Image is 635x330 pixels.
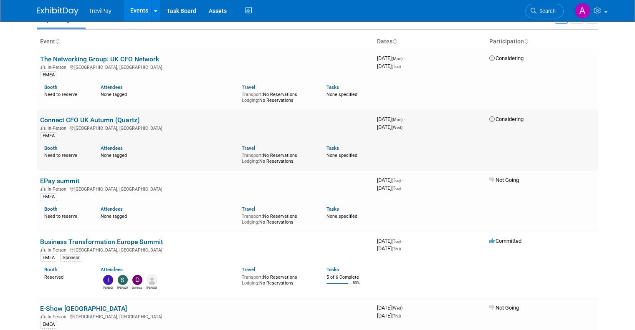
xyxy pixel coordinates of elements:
[377,185,401,191] span: [DATE]
[89,8,111,14] span: TreviPay
[40,305,127,312] a: E-Show [GEOGRAPHIC_DATA]
[147,285,157,290] div: Martha Salinas
[489,305,519,311] span: Not Going
[48,247,69,253] span: In-Person
[404,116,405,122] span: -
[40,185,370,192] div: [GEOGRAPHIC_DATA], [GEOGRAPHIC_DATA]
[402,238,403,244] span: -
[242,84,255,90] a: Travel
[374,35,486,49] th: Dates
[44,206,57,212] a: Booth
[44,90,88,98] div: Need to reserve
[524,38,528,45] a: Sort by Participation Type
[392,38,397,45] a: Sort by Start Date
[242,145,255,151] a: Travel
[242,267,255,272] a: Travel
[101,267,123,272] a: Attendees
[40,246,370,253] div: [GEOGRAPHIC_DATA], [GEOGRAPHIC_DATA]
[40,132,57,140] div: EMEA
[242,275,263,280] span: Transport:
[242,92,263,97] span: Transport:
[242,212,314,225] div: No Reservations No Reservations
[242,219,259,225] span: Lodging:
[44,267,57,272] a: Booth
[44,273,88,280] div: Reserved
[242,206,255,212] a: Travel
[404,305,405,311] span: -
[101,212,235,219] div: None tagged
[392,64,401,69] span: (Tue)
[377,55,405,61] span: [DATE]
[40,116,140,124] a: Connect CFO UK Autumn (Quartz)
[242,153,263,158] span: Transport:
[37,35,374,49] th: Event
[101,84,123,90] a: Attendees
[40,321,57,328] div: EMEA
[48,186,69,192] span: In-Person
[392,306,402,310] span: (Wed)
[132,285,142,290] div: Donnachad Krüger
[377,116,405,122] span: [DATE]
[536,8,556,14] span: Search
[40,126,46,130] img: In-Person Event
[242,90,314,103] div: No Reservations No Reservations
[326,145,339,151] a: Tasks
[326,214,357,219] span: None specified
[40,254,57,262] div: EMEA
[326,267,339,272] a: Tasks
[489,177,519,183] span: Not Going
[40,65,46,69] img: In-Person Event
[377,124,402,130] span: [DATE]
[489,116,524,122] span: Considering
[60,254,82,262] div: Sponsor
[40,124,370,131] div: [GEOGRAPHIC_DATA], [GEOGRAPHIC_DATA]
[574,3,590,19] img: Alen Lovric
[48,126,69,131] span: In-Person
[37,7,78,15] img: ExhibitDay
[486,35,598,49] th: Participation
[377,177,403,183] span: [DATE]
[44,151,88,159] div: Need to reserve
[44,145,57,151] a: Booth
[101,151,235,159] div: None tagged
[101,206,123,212] a: Attendees
[326,92,357,97] span: None specified
[101,90,235,98] div: None tagged
[55,38,59,45] a: Sort by Event Name
[392,56,402,61] span: (Mon)
[377,63,401,69] span: [DATE]
[40,63,370,70] div: [GEOGRAPHIC_DATA], [GEOGRAPHIC_DATA]
[101,145,123,151] a: Attendees
[242,273,314,286] div: No Reservations No Reservations
[117,285,128,290] div: Sara Ouhsine
[44,84,57,90] a: Booth
[404,55,405,61] span: -
[392,186,401,191] span: (Tue)
[326,84,339,90] a: Tasks
[242,151,314,164] div: No Reservations No Reservations
[48,65,69,70] span: In-Person
[242,280,259,286] span: Lodging:
[377,305,405,311] span: [DATE]
[40,177,79,185] a: EPay summit
[489,55,524,61] span: Considering
[242,98,259,103] span: Lodging:
[40,247,46,252] img: In-Person Event
[132,275,142,285] img: Donnachad Krüger
[40,238,163,246] a: Business Transformation Europe Summit
[242,159,259,164] span: Lodging:
[48,314,69,320] span: In-Person
[40,71,57,79] div: EMEA
[40,193,57,201] div: EMEA
[326,153,357,158] span: None specified
[377,238,403,244] span: [DATE]
[44,212,88,219] div: Need to reserve
[392,247,401,251] span: (Thu)
[377,312,401,319] span: [DATE]
[392,117,402,122] span: (Mon)
[326,206,339,212] a: Tasks
[147,275,157,285] img: Martha Salinas
[392,239,401,244] span: (Tue)
[392,125,402,130] span: (Wed)
[392,178,401,183] span: (Tue)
